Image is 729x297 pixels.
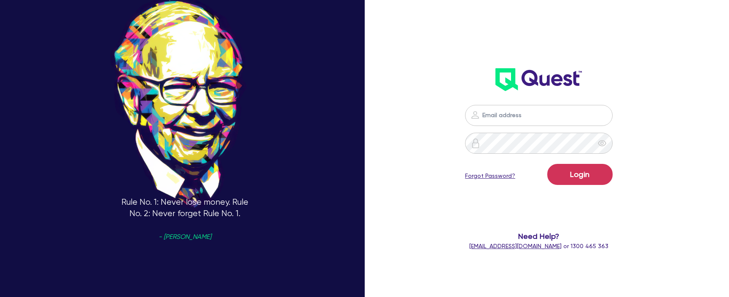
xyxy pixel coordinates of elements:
img: icon-password [471,138,481,148]
span: Need Help? [442,230,635,242]
input: Email address [465,105,613,126]
img: wH2k97JdezQIQAAAABJRU5ErkJggg== [495,68,582,91]
span: eye [598,139,606,147]
button: Login [547,164,613,185]
img: icon-password [470,110,480,120]
span: or 1300 465 363 [469,243,608,249]
a: [EMAIL_ADDRESS][DOMAIN_NAME] [469,243,562,249]
span: - [PERSON_NAME] [159,234,211,240]
a: Forgot Password? [465,171,515,180]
